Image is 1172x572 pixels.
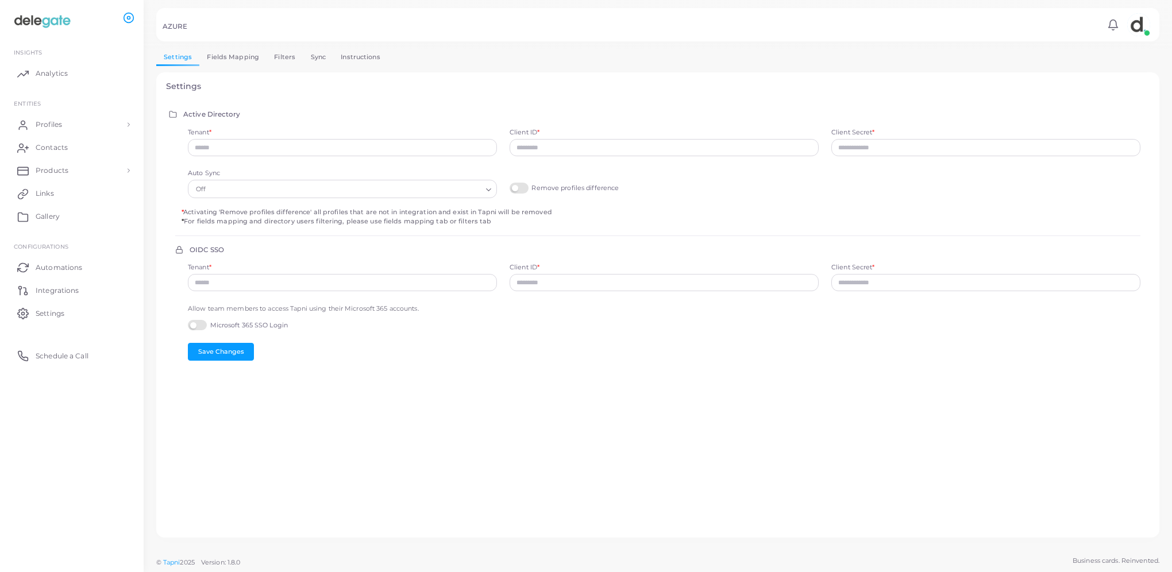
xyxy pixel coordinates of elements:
[9,182,135,205] a: Links
[9,62,135,85] a: Analytics
[209,183,481,196] input: Search for option
[36,308,64,319] span: Settings
[510,128,539,137] label: Client ID
[831,128,875,137] label: Client Secret
[36,165,68,176] span: Products
[510,183,619,194] label: Remove profiles difference
[163,22,188,30] h5: AZURE
[36,211,60,222] span: Gallery
[156,49,199,65] a: Settings
[14,49,42,56] span: INSIGHTS
[188,180,497,198] div: Search for option
[9,159,135,182] a: Products
[14,100,41,107] span: ENTITIES
[1073,556,1159,566] span: Business cards. Reinvented.
[182,217,1147,226] div: For fields mapping and directory users filtering, please use fields mapping tab or filters tab
[9,113,135,136] a: Profiles
[36,68,68,79] span: Analytics
[188,169,220,178] label: Auto Sync
[182,208,1147,217] div: Activating 'Remove profiles difference' all profiles that are not in integration and exist in Tap...
[188,320,288,331] label: Microsoft 365 SSO Login
[188,343,254,360] button: Save Changes
[194,184,207,196] span: Off
[14,243,68,250] span: Configurations
[303,49,333,65] a: Sync
[166,82,1150,91] h4: Settings
[9,344,135,367] a: Schedule a Call
[190,246,224,254] h5: OIDC SSO
[188,128,211,137] label: Tenant
[36,119,62,130] span: Profiles
[36,351,88,361] span: Schedule a Call
[36,142,68,153] span: Contacts
[1127,13,1150,36] img: avatar
[36,262,82,273] span: Automations
[199,49,267,65] a: Fields Mapping
[180,558,194,567] span: 2025
[188,263,211,272] label: Tenant
[1124,13,1153,36] a: avatar
[156,558,240,567] span: ©
[831,263,875,272] label: Client Secret
[9,136,135,159] a: Contacts
[510,263,539,272] label: Client ID
[163,558,180,566] a: Tapni
[267,49,303,65] a: Filters
[9,302,135,324] a: Settings
[36,188,54,199] span: Links
[10,11,74,32] img: logo
[9,256,135,279] a: Automations
[188,304,497,314] p: Allow team members to access Tapni using their Microsoft 365 accounts.
[333,49,388,65] a: Instructions
[9,205,135,228] a: Gallery
[183,110,240,118] h5: Active Directory
[36,285,79,296] span: Integrations
[9,279,135,302] a: Integrations
[201,558,241,566] span: Version: 1.8.0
